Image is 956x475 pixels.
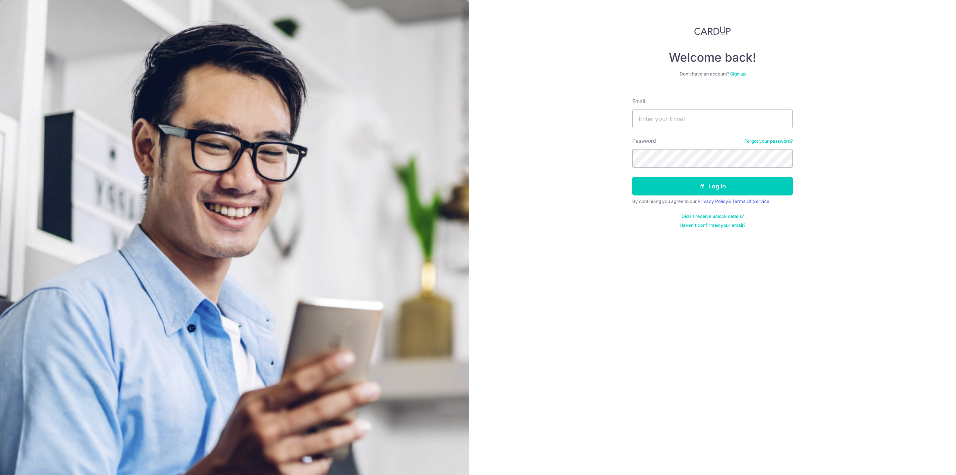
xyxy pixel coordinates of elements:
[632,71,793,77] div: Don’t have an account?
[698,198,728,204] a: Privacy Policy
[632,50,793,65] h4: Welcome back!
[694,26,731,35] img: CardUp Logo
[730,71,746,77] a: Sign up
[732,198,769,204] a: Terms Of Service
[680,222,745,228] a: Haven't confirmed your email?
[632,110,793,128] input: Enter your Email
[682,213,744,219] a: Didn't receive unlock details?
[632,198,793,204] div: By continuing you agree to our &
[632,98,645,105] label: Email
[632,177,793,195] button: Log in
[744,138,793,144] a: Forgot your password?
[632,137,656,145] label: Password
